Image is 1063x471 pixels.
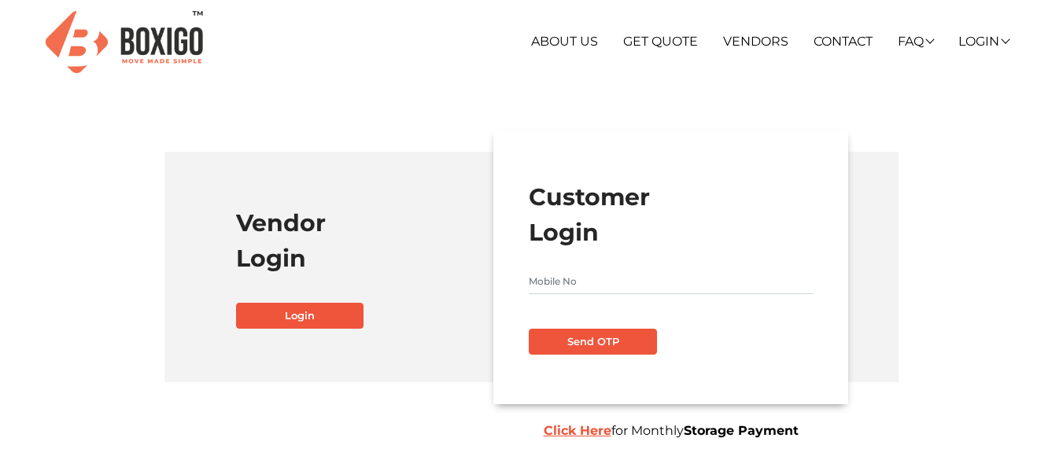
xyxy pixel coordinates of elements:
a: Login [236,303,364,329]
a: Click Here [544,423,611,438]
a: Vendors [723,34,788,49]
a: Login [958,34,1009,49]
button: Send OTP [529,329,656,355]
h1: Customer Login [529,179,813,250]
a: About Us [531,34,598,49]
div: for Monthly [532,421,980,440]
a: Get Quote [623,34,698,49]
img: Boxigo [46,11,203,73]
input: Mobile No [529,269,813,294]
b: Storage Payment [684,423,799,438]
h1: Vendor Login [236,205,520,276]
a: Contact [814,34,873,49]
a: FAQ [898,34,933,49]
